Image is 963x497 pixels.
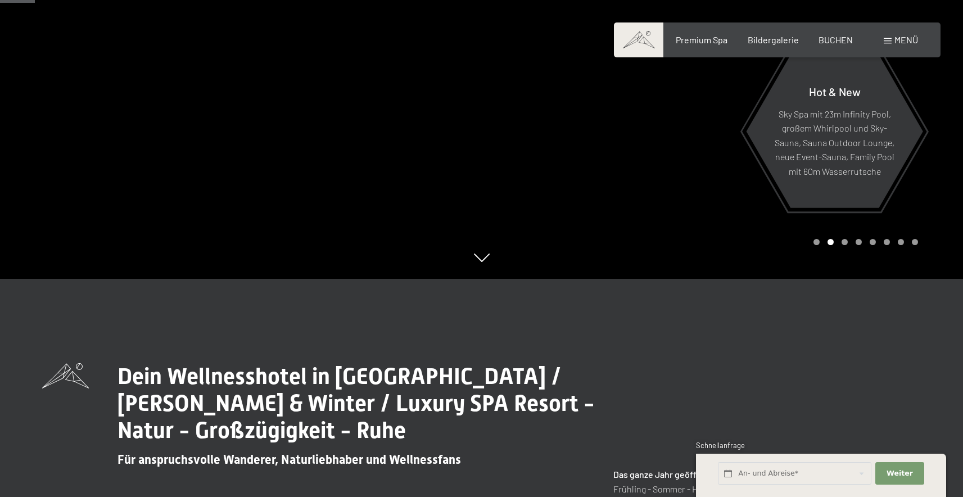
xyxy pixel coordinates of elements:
[884,239,890,245] div: Carousel Page 6
[856,239,862,245] div: Carousel Page 4
[894,34,918,45] span: Menü
[898,239,904,245] div: Carousel Page 7
[819,34,853,45] a: BUCHEN
[117,453,461,467] span: Für anspruchsvolle Wanderer, Naturliebhaber und Wellnessfans
[813,239,820,245] div: Carousel Page 1
[887,468,913,478] span: Weiter
[745,54,924,209] a: Hot & New Sky Spa mit 23m Infinity Pool, großem Whirlpool und Sky-Sauna, Sauna Outdoor Lounge, ne...
[117,363,595,444] span: Dein Wellnesshotel in [GEOGRAPHIC_DATA] / [PERSON_NAME] & Winter / Luxury SPA Resort - Natur - Gr...
[613,469,842,480] strong: Das ganze Jahr geöffnet – und jeden Moment ein Erlebnis!
[774,106,896,178] p: Sky Spa mit 23m Infinity Pool, großem Whirlpool und Sky-Sauna, Sauna Outdoor Lounge, neue Event-S...
[809,84,861,98] span: Hot & New
[842,239,848,245] div: Carousel Page 3
[870,239,876,245] div: Carousel Page 5
[875,462,924,485] button: Weiter
[810,239,918,245] div: Carousel Pagination
[828,239,834,245] div: Carousel Page 2 (Current Slide)
[676,34,727,45] a: Premium Spa
[696,441,745,450] span: Schnellanfrage
[748,34,799,45] a: Bildergalerie
[912,239,918,245] div: Carousel Page 8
